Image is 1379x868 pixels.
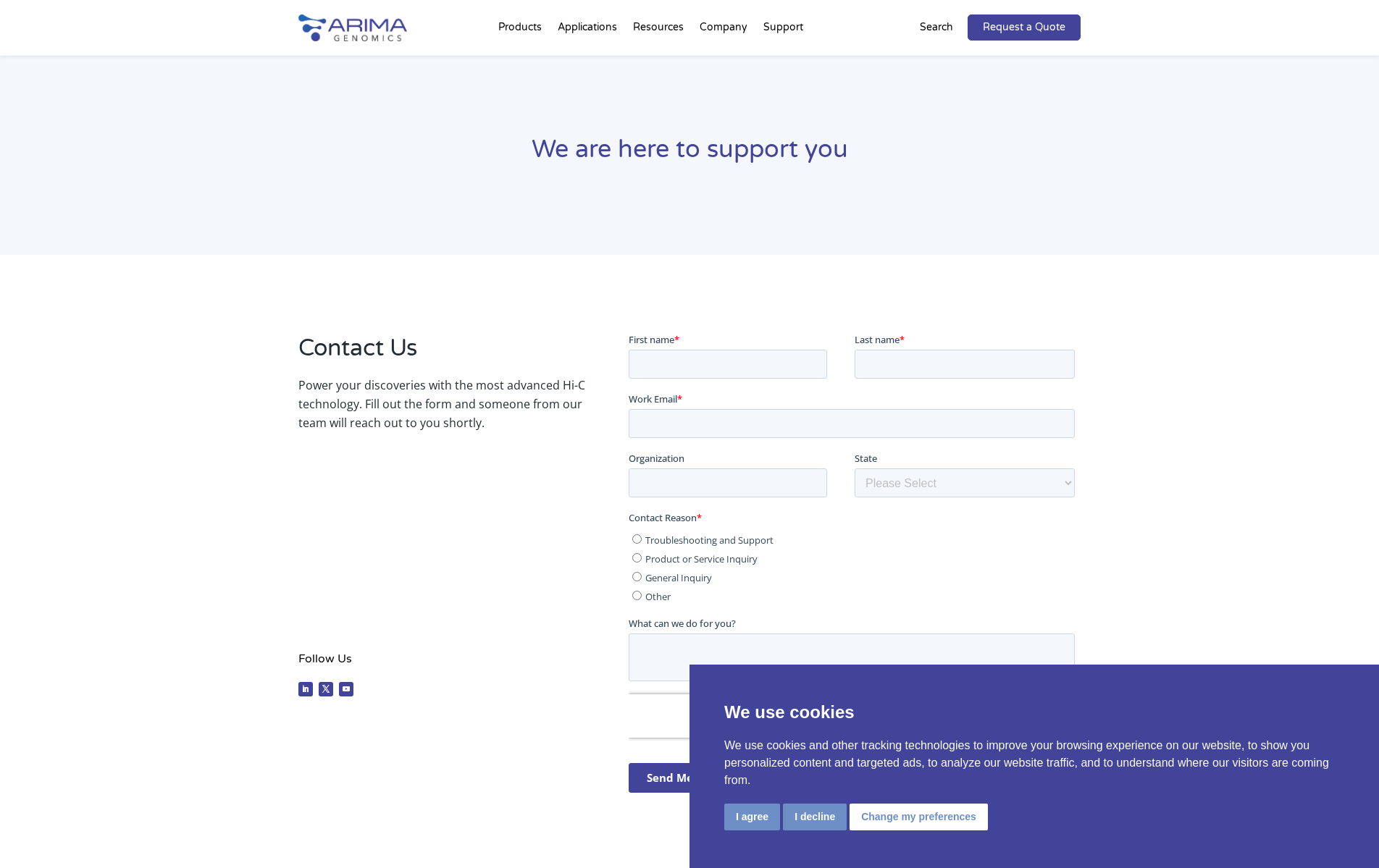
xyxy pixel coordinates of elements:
[724,699,1344,725] p: We use cookies
[339,682,353,696] a: Follow on Youtube
[920,18,953,37] p: Search
[298,332,585,376] h2: Contact Us
[298,14,407,41] img: Arima-Genomics-logo
[724,804,780,830] button: I agree
[629,332,1081,818] iframe: Form 1
[298,133,1081,177] h1: We are here to support you
[298,682,313,696] a: Follow on LinkedIn
[850,804,988,830] button: Change my preferences
[298,376,585,432] p: Power your discoveries with the most advanced Hi-C technology. Fill out the form and someone from...
[298,649,585,679] h4: Follow Us
[319,682,333,696] a: Follow on X
[724,737,1344,789] p: We use cookies and other tracking technologies to improve your browsing experience on our website...
[783,804,847,830] button: I decline
[968,14,1081,41] a: Request a Quote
